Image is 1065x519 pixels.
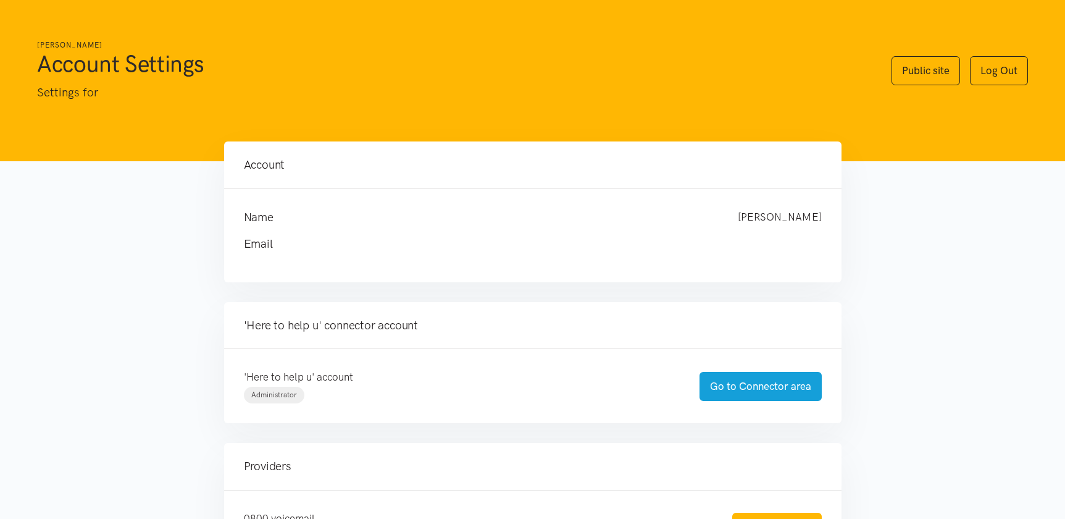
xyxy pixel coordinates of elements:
[725,209,834,226] div: [PERSON_NAME]
[892,56,960,85] a: Public site
[251,390,297,399] span: Administrator
[244,317,822,334] h4: 'Here to help u' connector account
[37,40,867,51] h6: [PERSON_NAME]
[244,209,713,226] h4: Name
[970,56,1028,85] a: Log Out
[37,83,867,102] p: Settings for
[244,369,675,386] p: 'Here to help u' account
[244,235,797,253] h4: Email
[37,49,867,78] h1: Account Settings
[700,372,822,401] a: Go to Connector area
[244,458,822,475] h4: Providers
[244,156,822,174] h4: Account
